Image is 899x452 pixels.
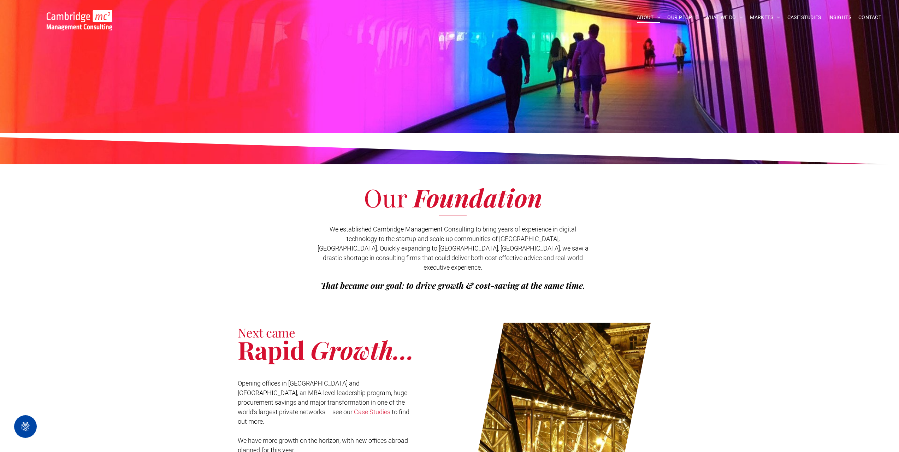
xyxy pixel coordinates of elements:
[238,324,295,341] span: Next came
[238,380,407,416] span: Opening offices in [GEOGRAPHIC_DATA] and [GEOGRAPHIC_DATA], an MBA-level leadership program, huge...
[238,333,305,366] span: Rapid
[354,408,390,416] a: Case Studies
[238,408,409,425] span: to find out more.
[746,12,783,23] a: MARKETS
[664,12,702,23] a: OUR PEOPLE
[855,12,885,23] a: CONTACT
[47,10,112,30] img: Go to Homepage
[310,333,414,366] span: Growth...
[825,12,855,23] a: INSIGHTS
[784,12,825,23] a: CASE STUDIES
[318,225,589,271] span: We established Cambridge Management Consulting to bring years of experience in digital technology...
[633,12,664,23] a: ABOUT
[413,181,542,214] span: Foundation
[364,181,407,214] span: Our
[321,280,585,291] span: That became our goal: to drive growth & cost-saving at the same time.
[702,12,747,23] a: WHAT WE DO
